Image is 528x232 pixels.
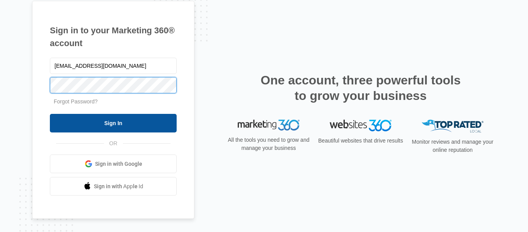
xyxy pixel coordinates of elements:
p: Monitor reviews and manage your online reputation [409,138,496,154]
p: Beautiful websites that drive results [317,137,404,145]
h1: Sign in to your Marketing 360® account [50,24,177,50]
span: Sign in with Google [95,160,142,168]
h2: One account, three powerful tools to grow your business [258,72,463,103]
a: Forgot Password? [54,98,98,105]
a: Sign in with Google [50,155,177,173]
img: Marketing 360 [238,120,300,131]
a: Sign in with Apple Id [50,177,177,196]
span: Sign in with Apple Id [94,182,143,191]
p: All the tools you need to grow and manage your business [225,136,312,152]
input: Email [50,58,177,74]
img: Websites 360 [330,120,392,131]
img: Top Rated Local [422,120,484,132]
span: OR [104,139,123,148]
input: Sign In [50,114,177,132]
